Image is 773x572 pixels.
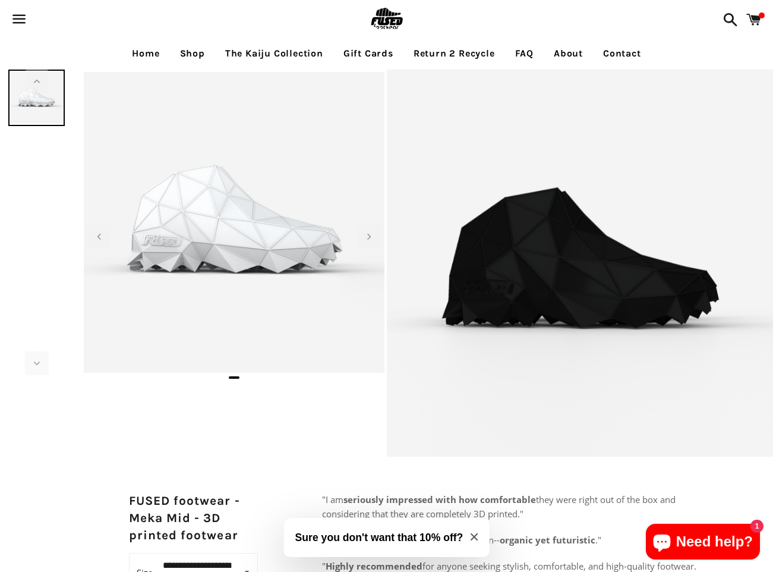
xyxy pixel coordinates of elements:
[322,494,676,520] span: they were right out of the box and considering that they are completely 3D printed."
[216,39,332,68] a: The Kaiju Collection
[642,524,763,562] inbox-online-store-chat: Shopify online store chat
[500,534,595,546] b: organic yet futuristic
[343,494,536,505] b: seriously impressed with how comfortable
[171,39,214,68] a: Shop
[326,560,422,572] b: Highly recommended
[335,39,402,68] a: Gift Cards
[129,492,258,545] h2: FUSED footwear - Meka Mid - 3D printed footwear
[87,225,111,249] div: Previous slide
[322,494,343,505] span: "I am
[545,39,592,68] a: About
[506,39,542,68] a: FAQ
[322,560,326,572] span: "
[123,39,168,68] a: Home
[357,225,381,249] div: Next slide
[229,376,239,379] span: Go to slide 1
[405,39,504,68] a: Return 2 Recycle
[594,39,650,68] a: Contact
[8,70,65,126] img: [3D printed Shoes] - lightweight custom 3dprinted shoes sneakers sandals fused footwear
[595,534,601,546] span: ."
